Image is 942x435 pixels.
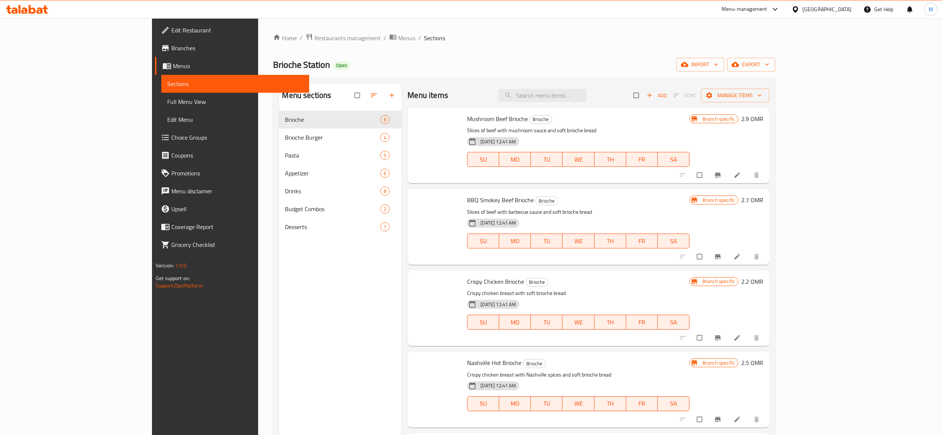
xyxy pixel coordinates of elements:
[478,219,519,226] span: [DATE] 12:41 AM
[279,200,402,218] div: Budget Combos2
[467,370,689,380] p: Crispy chicken breast with Nashville spices and soft brioche bread
[700,115,738,123] span: Branch specific
[285,169,380,178] span: Appetizer
[597,398,623,409] span: TH
[171,133,303,142] span: Choice Groups
[727,58,775,72] button: export
[366,87,384,104] span: Sort sections
[658,396,689,411] button: SA
[531,396,562,411] button: TU
[502,154,528,165] span: MO
[285,187,380,196] div: Drinks
[467,113,528,124] span: Mushroom Beef Brioche
[562,315,594,330] button: WE
[380,187,390,196] div: items
[155,182,309,200] a: Menu disclaimer
[380,133,390,142] div: items
[155,21,309,39] a: Edit Restaurant
[741,358,763,368] h6: 2.5 OMR
[565,398,591,409] span: WE
[384,34,386,42] li: /
[534,236,559,247] span: TU
[565,154,591,165] span: WE
[741,276,763,287] h6: 2.2 OMR
[424,34,445,42] span: Sections
[470,398,496,409] span: SU
[534,398,559,409] span: TU
[531,152,562,167] button: TU
[741,114,763,124] h6: 2.9 OMR
[173,61,303,70] span: Menus
[171,151,303,160] span: Coupons
[676,58,724,72] button: import
[526,278,548,287] div: Brioche
[562,152,594,167] button: WE
[381,206,389,213] span: 2
[381,134,389,141] span: 4
[285,204,380,213] span: Budget Combos
[534,317,559,328] span: TU
[380,115,390,124] div: items
[467,315,499,330] button: SU
[279,108,402,239] nav: Menu sections
[167,97,303,106] span: Full Menu View
[700,278,738,285] span: Branch specific
[629,317,655,328] span: FR
[594,152,626,167] button: TH
[721,5,767,14] div: Menu-management
[155,200,309,218] a: Upsell
[645,90,669,101] button: Add
[597,154,623,165] span: TH
[285,151,380,160] span: Pasta
[626,234,658,248] button: FR
[562,234,594,248] button: WE
[467,289,689,298] p: Crispy chicken breast with soft brioche bread
[733,416,742,423] a: Edit menu item
[279,111,402,128] div: Brioche8
[467,396,499,411] button: SU
[626,315,658,330] button: FR
[692,168,708,182] span: Select to update
[171,169,303,178] span: Promotions
[156,281,203,290] a: Support.OpsPlatform
[171,222,303,231] span: Coverage Report
[498,89,586,102] input: search
[692,412,708,426] span: Select to update
[562,396,594,411] button: WE
[692,331,708,345] span: Select to update
[661,236,686,247] span: SA
[502,317,528,328] span: MO
[594,234,626,248] button: TH
[279,218,402,236] div: Desserts1
[748,248,766,265] button: delete
[380,204,390,213] div: items
[661,317,686,328] span: SA
[305,33,381,43] a: Restaurants management
[155,128,309,146] a: Choice Groups
[565,236,591,247] span: WE
[171,44,303,53] span: Branches
[398,34,415,42] span: Menus
[333,62,350,69] span: Open
[594,396,626,411] button: TH
[167,79,303,88] span: Sections
[531,315,562,330] button: TU
[733,253,742,260] a: Edit menu item
[175,261,187,270] span: 1.0.0
[629,398,655,409] span: FR
[647,91,667,100] span: Add
[565,317,591,328] span: WE
[629,236,655,247] span: FR
[748,167,766,183] button: delete
[171,187,303,196] span: Menu disclaimer
[285,222,380,231] div: Desserts
[467,126,689,135] p: Slices of beef with mushroom sauce and soft brioche bread
[467,357,521,368] span: Nashville Hot Brioche
[156,261,174,270] span: Version:
[381,223,389,231] span: 1
[597,236,623,247] span: TH
[161,111,309,128] a: Edit Menu
[381,170,389,177] span: 6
